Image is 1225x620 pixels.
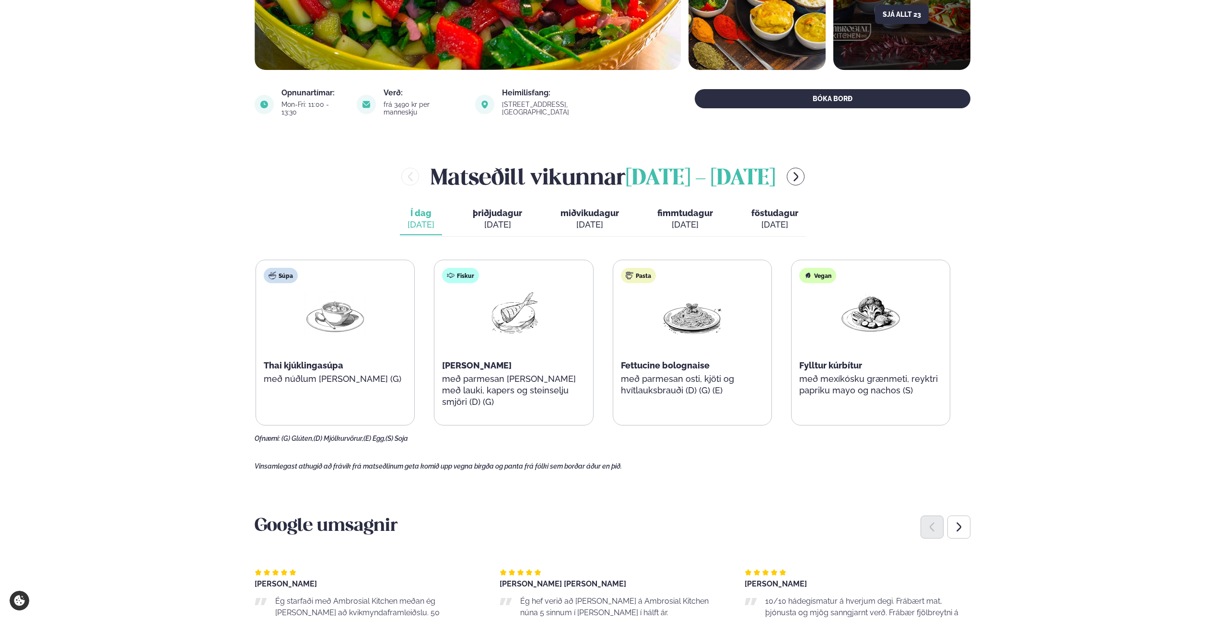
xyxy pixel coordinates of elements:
span: þriðjudagur [473,208,522,218]
img: Spagetti.png [662,291,723,335]
span: (S) Soja [385,435,408,442]
span: Ofnæmi: [255,435,280,442]
img: Fish.png [483,291,544,335]
div: Heimilisfang: [502,89,635,97]
a: link [502,106,635,118]
button: menu-btn-left [401,168,419,185]
p: með parmesan [PERSON_NAME] með lauki, kapers og steinselju smjöri (D) (G) [442,373,585,408]
a: Cookie settings [10,591,29,610]
p: Ég hef verið að [PERSON_NAME] á Ambrosial Kitchen núna 5 sinnum í [PERSON_NAME] í hálft ár. [520,596,725,619]
div: [DATE] [751,219,798,230]
img: image alt [357,95,376,114]
div: Súpa [264,268,298,283]
button: fimmtudagur [DATE] [650,204,721,235]
h3: Google umsagnir [255,515,970,538]
div: [DATE] [473,219,522,230]
img: Vegan.png [840,291,901,335]
div: [PERSON_NAME] [PERSON_NAME] [500,580,725,588]
div: Fiskur [442,268,479,283]
div: [STREET_ADDRESS], [GEOGRAPHIC_DATA] [502,101,635,116]
img: soup.svg [268,272,276,279]
span: (E) Egg, [363,435,385,442]
div: Previous slide [921,516,944,539]
div: Opnunartímar: [281,89,345,97]
img: pasta.svg [626,272,633,279]
div: Next slide [947,516,970,539]
img: image alt [255,95,274,114]
button: menu-btn-right [787,168,805,185]
span: Vinsamlegast athugið að frávik frá matseðlinum geta komið upp vegna birgða og panta frá fólki sem... [255,462,622,470]
button: Sjá allt 23 [875,5,929,24]
span: Fettucine bolognaise [621,360,710,370]
span: miðvikudagur [560,208,619,218]
span: föstudagur [751,208,798,218]
span: Í dag [408,207,434,219]
div: Mon-Fri: 11:00 - 13:30 [281,101,345,116]
div: [DATE] [657,219,713,230]
img: fish.svg [447,272,455,279]
div: [PERSON_NAME] [255,580,480,588]
div: [PERSON_NAME] [745,580,970,588]
span: Fylltur kúrbítur [799,360,862,370]
span: Thai kjúklingasúpa [264,360,343,370]
span: [DATE] - [DATE] [626,168,775,189]
div: Vegan [799,268,836,283]
img: Soup.png [304,291,366,335]
span: fimmtudagur [657,208,713,218]
div: Pasta [621,268,656,283]
img: image alt [475,95,494,114]
div: [DATE] [560,219,619,230]
div: [DATE] [408,219,434,230]
p: með mexíkósku grænmeti, reyktri papriku mayo og nachos (S) [799,373,942,396]
div: Verð: [384,89,464,97]
p: með núðlum [PERSON_NAME] (G) [264,373,407,385]
button: Í dag [DATE] [400,204,442,235]
div: frá 3490 kr per manneskju [384,101,464,116]
button: föstudagur [DATE] [744,204,806,235]
button: þriðjudagur [DATE] [465,204,530,235]
p: með parmesan osti, kjöti og hvítlauksbrauði (D) (G) (E) [621,373,764,396]
span: [PERSON_NAME] [442,360,512,370]
span: (G) Glúten, [281,435,314,442]
button: BÓKA BORÐ [695,89,970,108]
span: (D) Mjólkurvörur, [314,435,363,442]
button: miðvikudagur [DATE] [553,204,627,235]
img: Vegan.svg [804,272,812,279]
h2: Matseðill vikunnar [431,161,775,192]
